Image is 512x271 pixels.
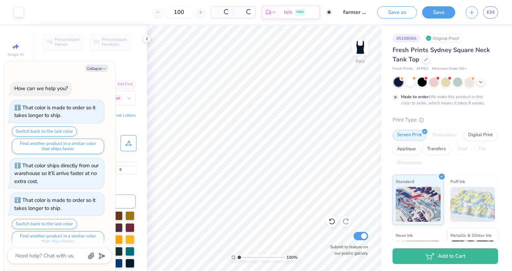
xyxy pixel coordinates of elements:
span: Fresh Prints Sydney Square Neck Tank Top [393,46,490,64]
span: # FP82 [417,66,428,72]
div: Foil [474,144,490,154]
div: We make this product in this color to order, which means it takes 8 weeks. [401,94,487,106]
div: Vinyl [452,144,472,154]
strong: Made to order: [401,94,430,100]
div: Original Proof [424,34,463,43]
div: Transfers [422,144,450,154]
div: That color is made to order so it takes longer to ship. [14,197,95,212]
button: Switch back to the last color [12,126,77,137]
a: KM [483,6,498,19]
button: Save as [377,6,417,19]
div: Screen Print [393,130,426,140]
label: Submit to feature on our public gallery. [326,244,368,256]
div: Rhinestones [393,158,426,168]
input: – – [165,6,193,19]
span: Personalized Names [55,37,79,47]
button: Switch back to the last color [12,219,77,229]
span: N/A [284,9,292,16]
span: Metallic & Glitter Ink [450,232,491,239]
div: Digital Print [464,130,497,140]
span: Minimum Order: 50 + [432,66,467,72]
div: That color is made to order so it takes longer to ship. [14,104,95,119]
img: Puff Ink [450,187,495,222]
div: How can we help you? [14,85,68,92]
div: Applique [393,144,420,154]
button: Find another product in a similar color that ships faster [12,231,104,247]
button: Save [422,6,455,19]
div: # 510909A [393,34,420,43]
span: FREE [296,10,304,15]
span: Standard [396,178,414,185]
img: Back [353,41,367,54]
div: Embroidery [428,130,461,140]
span: Personalized Numbers [102,37,127,47]
span: Image AI [8,52,24,57]
div: Print Type [393,116,498,124]
span: Puff Ink [450,178,465,185]
button: Collapse [85,65,108,72]
div: Back [356,58,365,64]
div: That color ships directly from our warehouse so it’ll arrive faster at no extra cost. [14,162,99,185]
span: KM [487,8,495,16]
span: Neon Ink [396,232,413,239]
div: Add Font [108,80,136,88]
button: Add to Cart [393,248,498,264]
input: Untitled Design [338,5,372,19]
button: Find another product in a similar color that ships faster [12,139,104,154]
img: Standard [396,187,441,222]
span: 100 % [286,254,297,261]
span: Fresh Prints [393,66,413,72]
